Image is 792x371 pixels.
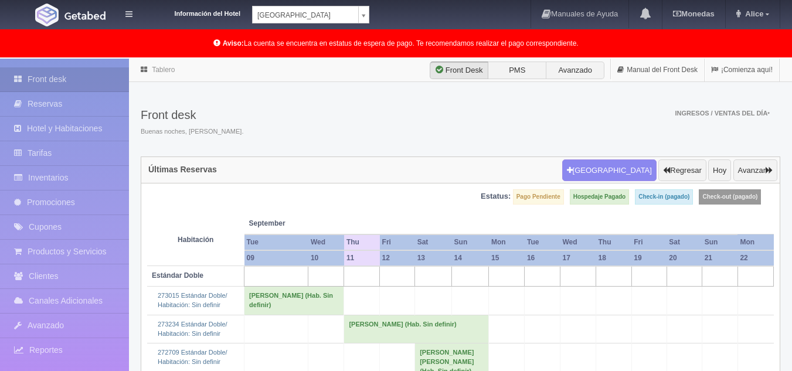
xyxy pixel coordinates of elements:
[635,189,693,205] label: Check-in (pagado)
[35,4,59,26] img: Getabed
[344,250,380,266] th: 11
[675,110,770,117] span: Ingresos / Ventas del día
[380,234,415,250] th: Fri
[546,62,604,79] label: Avanzado
[308,250,344,266] th: 10
[560,234,596,250] th: Wed
[705,59,779,81] a: ¡Comienza aquí!
[667,234,702,250] th: Sat
[430,62,488,79] label: Front Desk
[481,191,511,202] label: Estatus:
[380,250,415,266] th: 12
[252,6,369,23] a: [GEOGRAPHIC_DATA]
[570,189,629,205] label: Hospedaje Pagado
[244,250,308,266] th: 09
[513,189,564,205] label: Pago Pendiente
[562,159,657,182] button: [GEOGRAPHIC_DATA]
[158,349,227,365] a: 272709 Estándar Doble/Habitación: Sin definir
[708,159,731,182] button: Hoy
[147,6,240,19] dt: Información del Hotel
[560,250,596,266] th: 17
[631,234,667,250] th: Fri
[742,9,763,18] span: Alice
[737,250,773,266] th: 22
[344,234,380,250] th: Thu
[699,189,761,205] label: Check-out (pagado)
[673,9,714,18] b: Monedas
[64,11,106,20] img: Getabed
[244,234,308,250] th: Tue
[525,250,560,266] th: 16
[631,250,667,266] th: 19
[489,250,525,266] th: 15
[148,165,217,174] h4: Últimas Reservas
[257,6,353,24] span: [GEOGRAPHIC_DATA]
[308,234,344,250] th: Wed
[488,62,546,79] label: PMS
[611,59,704,81] a: Manual del Front Desk
[667,250,702,266] th: 20
[152,271,203,280] b: Estándar Doble
[489,234,525,250] th: Mon
[158,292,227,308] a: 273015 Estándar Doble/Habitación: Sin definir
[596,234,632,250] th: Thu
[596,250,632,266] th: 18
[223,39,244,47] b: Aviso:
[158,321,227,337] a: 273234 Estándar Doble/Habitación: Sin definir
[702,234,738,250] th: Sun
[178,236,213,244] strong: Habitación
[344,315,489,343] td: [PERSON_NAME] (Hab. Sin definir)
[452,234,489,250] th: Sun
[733,159,777,182] button: Avanzar
[152,66,175,74] a: Tablero
[415,250,452,266] th: 13
[415,234,452,250] th: Sat
[525,234,560,250] th: Tue
[702,250,738,266] th: 21
[141,108,243,121] h3: Front desk
[737,234,773,250] th: Mon
[141,127,243,137] span: Buenas noches, [PERSON_NAME].
[244,287,344,315] td: [PERSON_NAME] (Hab. Sin definir)
[658,159,706,182] button: Regresar
[452,250,489,266] th: 14
[249,219,339,229] span: September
